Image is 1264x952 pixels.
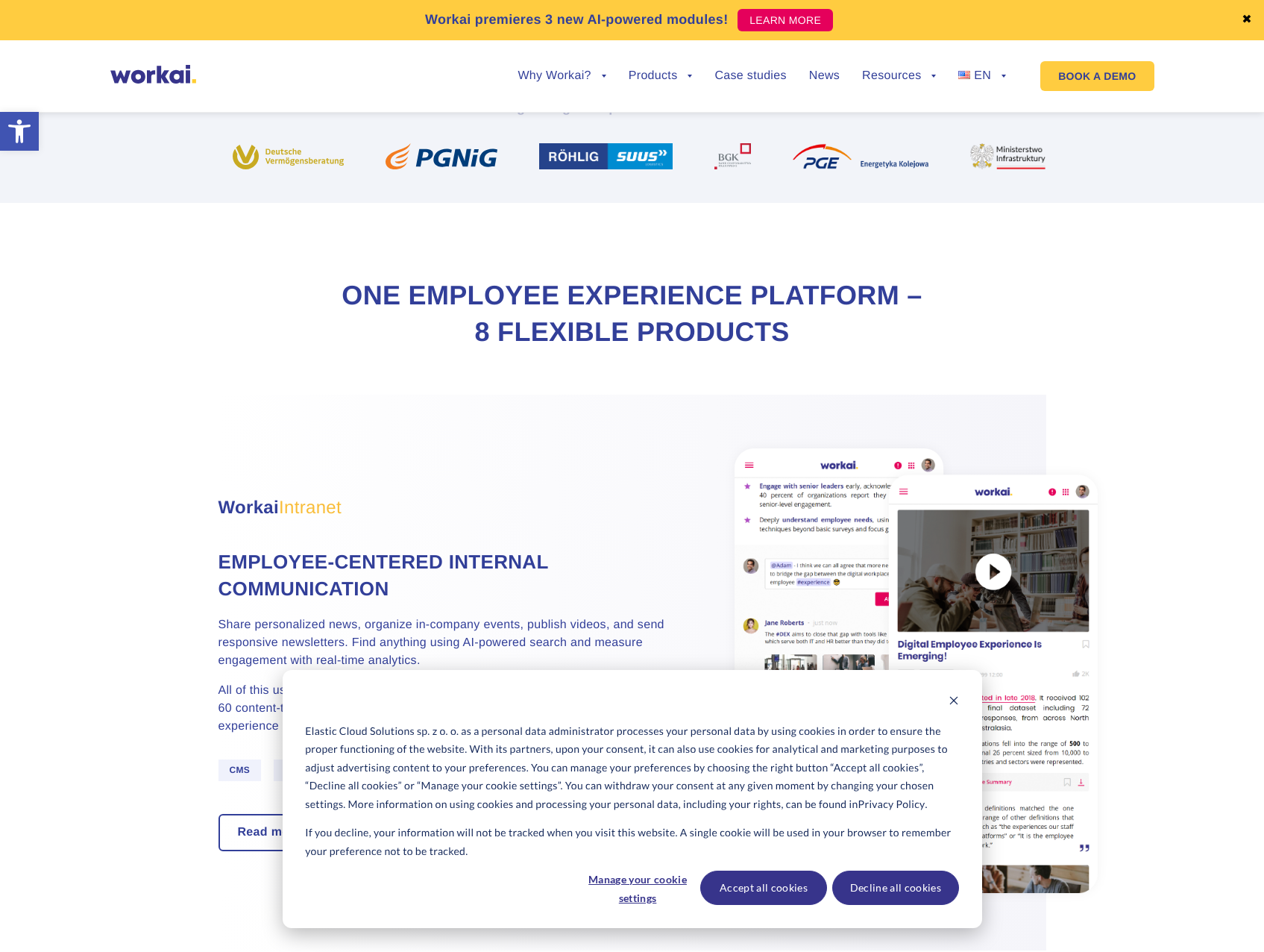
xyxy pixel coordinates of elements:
h3: Workai [218,495,666,522]
p: Share personalized news, organize in-company events, publish videos, and send responsive newslett... [218,616,666,670]
a: Why Workai? [518,70,606,82]
a: Resources [862,70,936,82]
a: Privacy Policy [858,795,925,814]
span: CMS [218,760,262,781]
button: Accept all cookies [700,871,827,905]
p: Elastic Cloud Solutions sp. z o. o. as a personal data administrator processes your personal data... [305,722,958,814]
a: Case studies [714,70,786,82]
p: All of this using a drag-and-drop CMS editor with over 200 layout blocks and 60 content-types, . ... [218,682,666,736]
button: Dismiss cookie banner [949,693,959,712]
div: Cookie banner [283,670,982,928]
p: If you decline, your information will not be tracked when you visit this website. A single cookie... [305,824,958,860]
a: ✖ [1242,14,1252,26]
h4: Employee-centered internal communication [218,548,666,603]
h2: One Employee Experience Platform – 8 flexible products [334,278,931,350]
p: Workai premieres 3 new AI-powered modules! [425,10,729,30]
a: News [809,70,840,82]
span: Intranet [279,498,342,518]
a: Products [629,70,693,82]
span: EN [974,69,991,82]
button: Decline all cookies [832,871,959,905]
a: LEARN MORE [738,9,833,31]
a: Read more [220,815,320,850]
a: BOOK A DEMO [1040,61,1154,91]
button: Manage your cookie settings [580,871,695,905]
span: News [274,760,321,781]
i: and small businesses [650,100,793,115]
